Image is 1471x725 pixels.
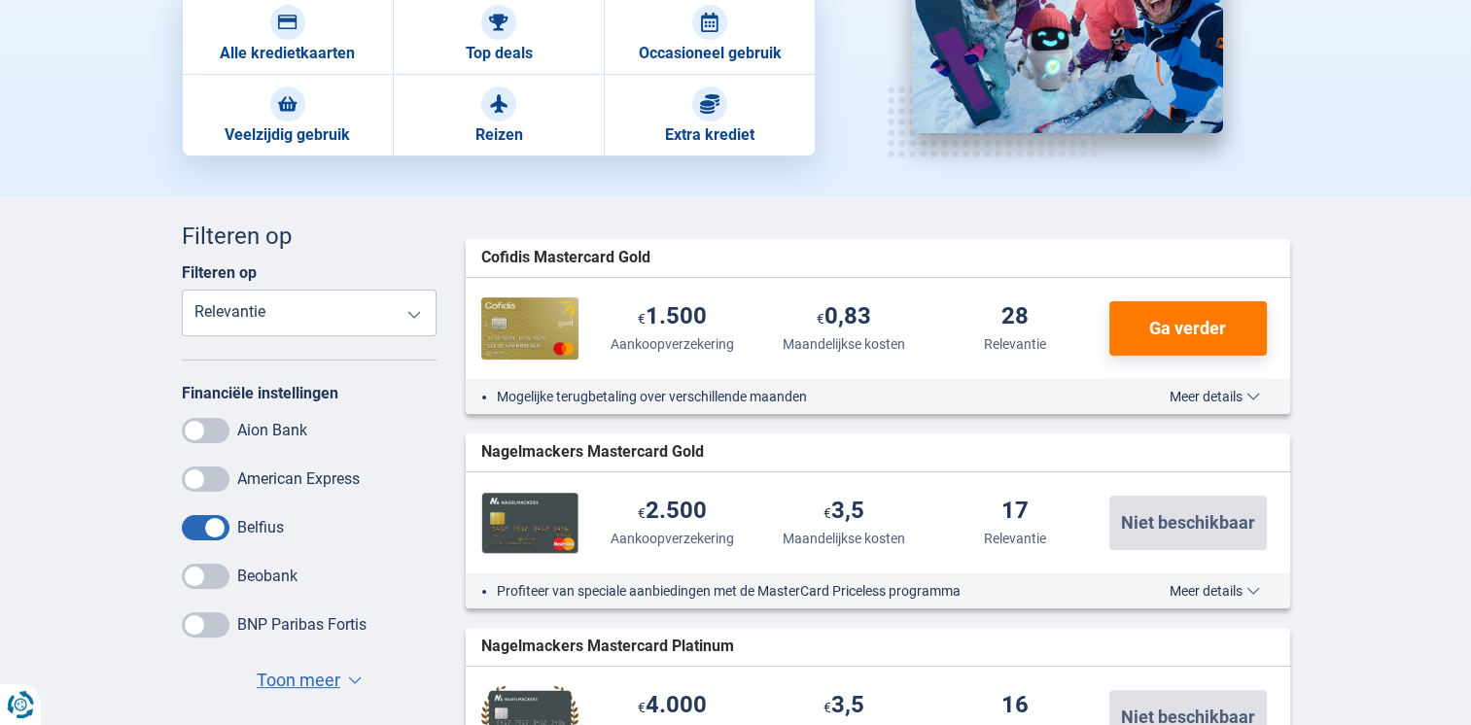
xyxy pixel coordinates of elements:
div: 17 [1001,499,1029,525]
div: Maandelijkse kosten [783,334,905,354]
label: Filteren op [182,263,257,282]
span: Cofidis Mastercard Gold [481,247,650,269]
span: Ga verder [1149,320,1226,337]
div: 28 [1001,304,1029,330]
label: Belfius [237,518,284,536]
img: Reizen [489,94,508,114]
span: € [638,700,646,715]
span: Nagelmackers Mastercard Platinum [481,636,734,658]
div: 1.500 [638,304,707,330]
span: Meer details [1170,584,1260,598]
div: 2.500 [638,499,707,525]
div: 3,5 [823,499,864,525]
span: Niet beschikbaar [1121,514,1255,532]
label: BNP Paribas Fortis [237,615,367,634]
span: Meer details [1170,390,1260,403]
div: 4.000 [638,693,707,719]
img: Extra krediet [700,94,719,114]
button: Toon meer ▼ [251,667,368,694]
button: Ga verder [1109,301,1267,356]
label: Beobank [237,567,298,585]
label: American Express [237,469,360,488]
a: Reizen Reizen [393,75,604,156]
a: Veelzijdig gebruik Veelzijdig gebruik [182,75,393,156]
span: € [638,505,646,521]
div: Aankoopverzekering [611,334,734,354]
button: Meer details [1155,583,1275,599]
div: Filteren op [182,220,438,253]
div: Maandelijkse kosten [783,529,905,548]
label: Financiële instellingen [182,384,338,402]
img: Nagelmackers [481,492,578,554]
span: € [817,311,824,327]
button: Meer details [1155,389,1275,404]
span: Nagelmackers Mastercard Gold [481,441,704,464]
span: € [823,505,831,521]
span: € [638,311,646,327]
span: Toon meer [257,668,340,693]
div: 0,83 [817,304,871,330]
span: ▼ [348,676,362,684]
img: Occasioneel gebruik [700,13,719,32]
div: 3,5 [823,693,864,719]
img: Veelzijdig gebruik [278,94,298,114]
img: Cofidis [481,297,578,360]
li: Profiteer van speciale aanbiedingen met de MasterCard Priceless programma [497,581,1097,601]
div: 16 [1001,693,1029,719]
label: Aion Bank [237,421,307,439]
span: € [823,700,831,715]
button: Niet beschikbaar [1109,496,1267,550]
div: Relevantie [984,529,1046,548]
img: Alle kredietkaarten [278,13,298,32]
div: Relevantie [984,334,1046,354]
a: Extra krediet Extra krediet [604,75,815,156]
div: Aankoopverzekering [611,529,734,548]
img: Top deals [489,13,508,32]
li: Mogelijke terugbetaling over verschillende maanden [497,387,1097,406]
